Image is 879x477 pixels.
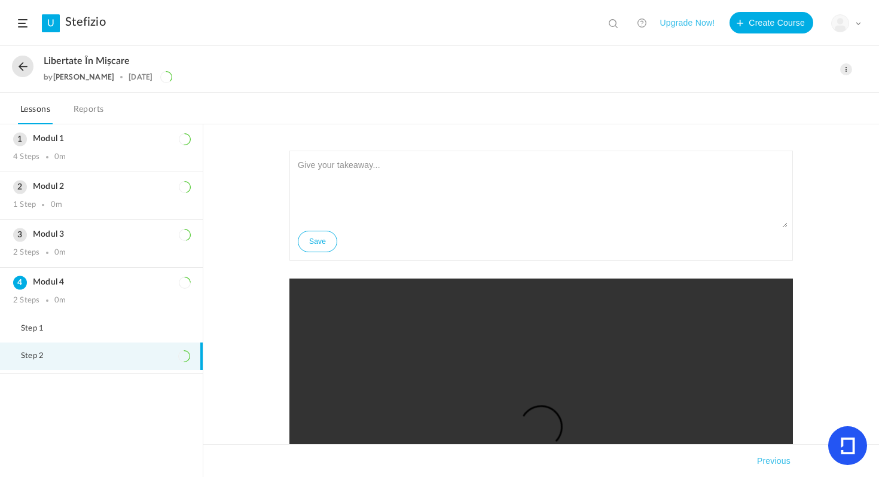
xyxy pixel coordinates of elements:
[13,296,39,305] div: 2 Steps
[13,277,190,288] h3: Modul 4
[832,15,849,32] img: user-image.png
[65,15,106,29] a: Stefizio
[71,102,106,124] a: Reports
[660,12,715,33] button: Upgrade Now!
[44,56,130,67] span: Libertate în mișcare
[18,102,53,124] a: Lessons
[13,200,36,210] div: 1 Step
[13,182,190,192] h3: Modul 2
[21,351,59,361] span: Step 2
[13,134,190,144] h3: Modul 1
[298,231,337,252] button: Save
[730,12,813,33] button: Create Course
[44,73,114,81] div: by
[51,200,62,210] div: 0m
[53,72,115,81] a: [PERSON_NAME]
[21,324,59,334] span: Step 1
[129,73,152,81] div: [DATE]
[42,14,60,32] a: U
[13,230,190,240] h3: Modul 3
[54,152,66,162] div: 0m
[54,296,66,305] div: 0m
[755,454,793,468] button: Previous
[13,152,39,162] div: 4 Steps
[54,248,66,258] div: 0m
[13,248,39,258] div: 2 Steps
